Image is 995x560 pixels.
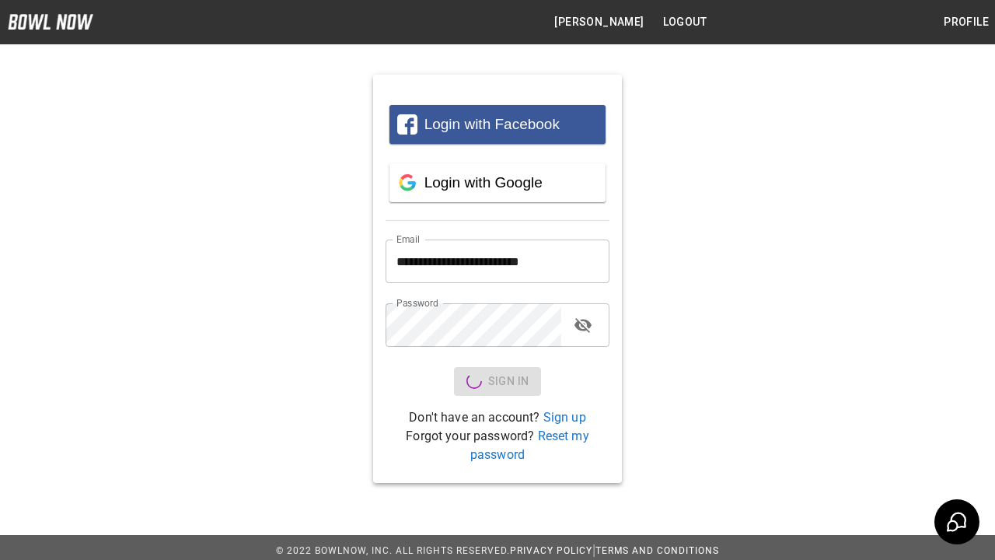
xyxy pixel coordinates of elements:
[937,8,995,37] button: Profile
[386,427,609,464] p: Forgot your password?
[657,8,713,37] button: Logout
[510,545,592,556] a: Privacy Policy
[567,310,599,341] button: toggle password visibility
[389,105,606,144] button: Login with Facebook
[276,545,510,556] span: © 2022 BowlNow, Inc. All Rights Reserved.
[8,14,93,30] img: logo
[470,429,589,462] a: Reset my password
[595,545,719,556] a: Terms and Conditions
[389,163,606,202] button: Login with Google
[424,116,560,132] span: Login with Facebook
[543,410,586,425] a: Sign up
[424,174,543,191] span: Login with Google
[386,408,609,427] p: Don't have an account?
[548,8,650,37] button: [PERSON_NAME]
